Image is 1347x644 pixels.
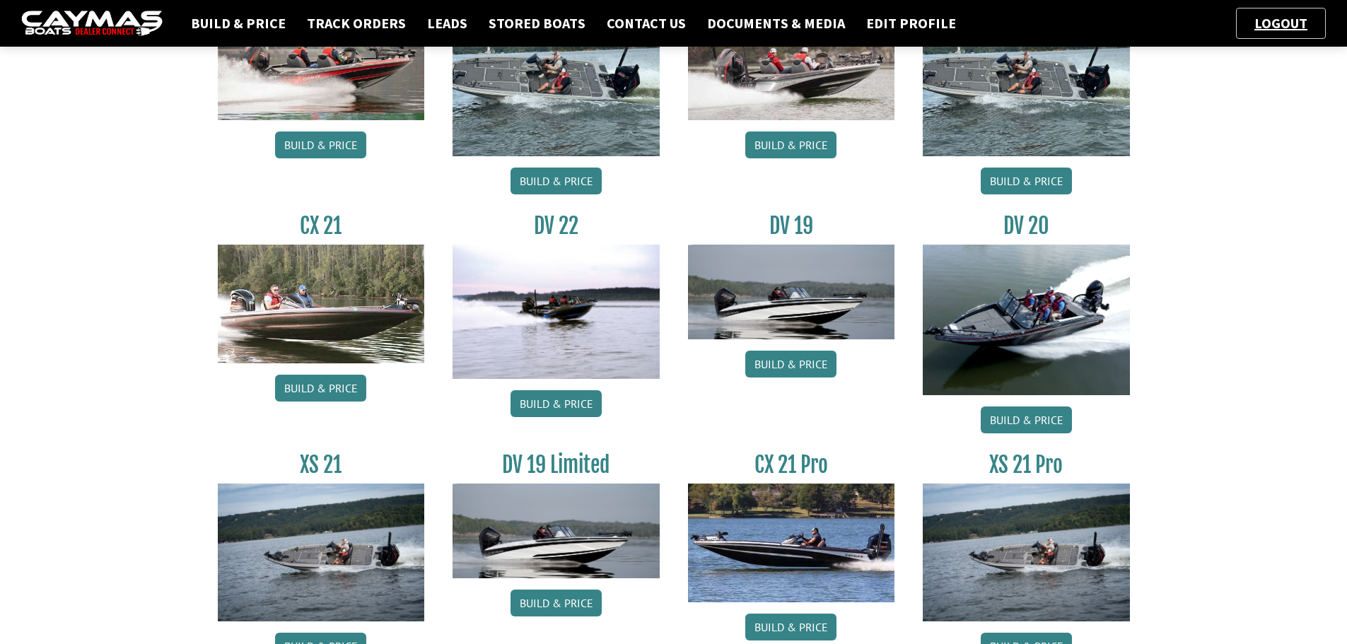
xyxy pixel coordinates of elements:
a: Build & Price [275,131,366,158]
a: Build & Price [511,168,602,194]
h3: DV 19 Limited [453,452,660,478]
img: CX-20_thumbnail.jpg [218,1,425,119]
h3: CX 21 [218,213,425,239]
img: XS_21_thumbnail.jpg [218,484,425,621]
a: Build & Price [981,406,1072,433]
a: Build & Price [184,14,293,33]
img: XS_20_resized.jpg [453,1,660,156]
img: CX-21Pro_thumbnail.jpg [688,484,895,602]
a: Build & Price [511,390,602,417]
h3: DV 22 [453,213,660,239]
img: XS_20_resized.jpg [923,1,1130,156]
h3: DV 20 [923,213,1130,239]
a: Build & Price [745,614,836,640]
a: Leads [420,14,474,33]
a: Contact Us [600,14,693,33]
a: Logout [1247,14,1314,32]
img: DV22_original_motor_cropped_for_caymas_connect.jpg [453,245,660,379]
a: Documents & Media [700,14,852,33]
h3: XS 21 [218,452,425,478]
a: Build & Price [745,131,836,158]
a: Build & Price [981,168,1072,194]
img: CX21_thumb.jpg [218,245,425,363]
img: caymas-dealer-connect-2ed40d3bc7270c1d8d7ffb4b79bf05adc795679939227970def78ec6f6c03838.gif [21,11,163,37]
a: Build & Price [511,590,602,616]
img: dv-19-ban_from_website_for_caymas_connect.png [688,245,895,339]
h3: CX 21 Pro [688,452,895,478]
img: XS_21_thumbnail.jpg [923,484,1130,621]
img: CX-20Pro_thumbnail.jpg [688,1,895,119]
h3: XS 21 Pro [923,452,1130,478]
img: dv-19-ban_from_website_for_caymas_connect.png [453,484,660,578]
a: Edit Profile [859,14,963,33]
a: Build & Price [275,375,366,402]
a: Track Orders [300,14,413,33]
a: Stored Boats [482,14,593,33]
a: Build & Price [745,351,836,377]
img: DV_20_from_website_for_caymas_connect.png [923,245,1130,395]
h3: DV 19 [688,213,895,239]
